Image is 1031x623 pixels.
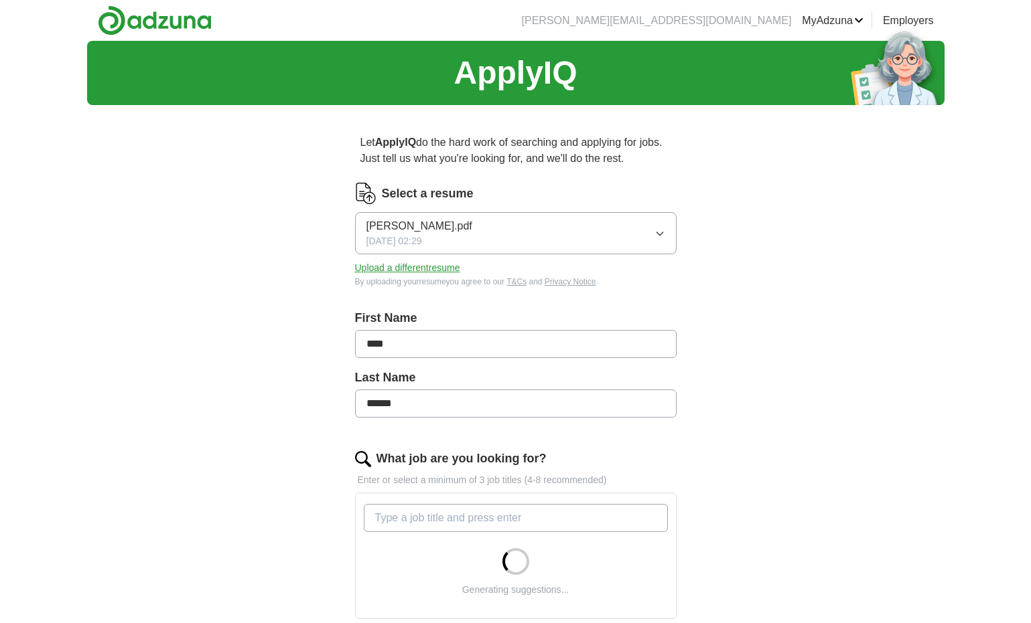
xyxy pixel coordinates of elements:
[355,129,677,172] p: Let do the hard work of searching and applying for jobs. Just tell us what you're looking for, an...
[355,309,677,327] label: First Name
[355,369,677,387] label: Last Name
[522,13,792,29] li: [PERSON_NAME][EMAIL_ADDRESS][DOMAIN_NAME]
[454,49,577,97] h1: ApplyIQ
[355,451,371,467] img: search.png
[375,137,416,148] strong: ApplyIQ
[883,13,934,29] a: Employers
[364,504,668,532] input: Type a job title and press enter
[462,583,569,597] div: Generating suggestions...
[366,218,472,234] span: [PERSON_NAME].pdf
[355,261,460,275] button: Upload a differentresume
[802,13,864,29] a: MyAdzuna
[376,450,547,468] label: What job are you looking for?
[98,5,212,35] img: Adzuna logo
[355,276,677,288] div: By uploading your resume you agree to our and .
[506,277,527,286] a: T&Cs
[355,212,677,254] button: [PERSON_NAME].pdf[DATE] 02:29
[355,473,677,487] p: Enter or select a minimum of 3 job titles (4-8 recommended)
[366,234,422,248] span: [DATE] 02:29
[545,277,596,286] a: Privacy Notice
[355,183,376,204] img: CV Icon
[382,185,474,203] label: Select a resume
